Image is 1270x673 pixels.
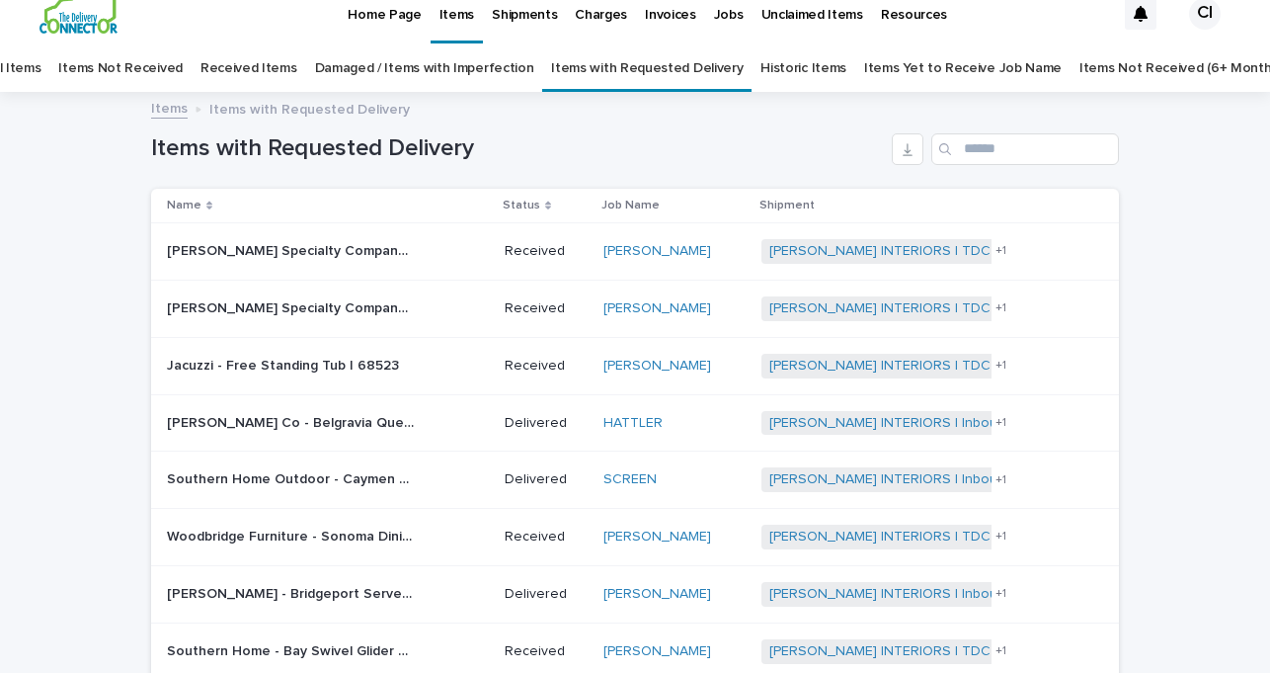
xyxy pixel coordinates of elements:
p: Job Name [601,195,660,216]
tr: Southern Home Outdoor - Caymen 60in Dining Table | 71789Southern Home Outdoor - Caymen 60in Dinin... [151,452,1119,509]
a: SCREEN [603,471,657,488]
input: Search [931,133,1119,165]
a: Items Not Received [58,45,182,92]
a: [PERSON_NAME] INTERIORS | Inbound Shipment | 23788 [769,586,1127,603]
a: [PERSON_NAME] [603,358,711,375]
p: Southern Home Outdoor - Caymen 60in Dining Table | 71789 [167,467,418,488]
p: Status [503,195,540,216]
p: Delivered [505,415,589,432]
p: Name [167,195,201,216]
a: Historic Items [760,45,846,92]
a: HATTLER [603,415,663,432]
p: Received [505,300,589,317]
a: [PERSON_NAME] INTERIORS | TDC Delivery | 24792 [769,300,1099,317]
span: + 1 [995,360,1006,372]
p: Delivered [505,586,589,603]
p: Received [505,358,589,375]
span: + 1 [995,417,1006,429]
span: + 1 [995,245,1006,257]
a: [PERSON_NAME] [603,243,711,260]
a: [PERSON_NAME] [603,586,711,603]
tr: [PERSON_NAME] Specialty Company - Hyannis Accent Cabinet | 67476[PERSON_NAME] Specialty Company -... [151,223,1119,281]
tr: [PERSON_NAME] Specialty Company - Hyannis Accent Cabinet | 67477[PERSON_NAME] Specialty Company -... [151,280,1119,337]
span: + 1 [995,588,1006,600]
a: Items with Requested Delivery [551,45,743,92]
a: [PERSON_NAME] [603,643,711,660]
span: + 1 [995,645,1006,657]
a: [PERSON_NAME] INTERIORS | TDC Delivery | 24792 [769,358,1099,375]
span: + 1 [995,531,1006,543]
a: [PERSON_NAME] INTERIORS | TDC Delivery | 24791 [769,529,1096,546]
span: + 1 [995,474,1006,486]
p: Butler Specialty Company - Hyannis Accent Cabinet | 67476 [167,239,418,260]
h1: Items with Requested Delivery [151,134,884,163]
p: Received [505,529,589,546]
span: + 1 [995,302,1006,314]
p: Woodbridge Furniture - Sonoma Dining Table | 71815 [167,525,418,546]
a: Items [151,96,188,119]
a: [PERSON_NAME] INTERIORS | Inbound Shipment | 23665 [769,471,1129,488]
p: Butler Specialty Company - Hyannis Accent Cabinet | 67477 [167,296,418,317]
p: Received [505,243,589,260]
p: Bramble Co - Belgravia Queen Bed | 71168 [167,411,418,432]
a: [PERSON_NAME] INTERIORS | TDC Delivery | 24792 [769,243,1099,260]
p: Received [505,643,589,660]
a: [PERSON_NAME] [603,529,711,546]
tr: [PERSON_NAME] - Bridgeport Server | 72233[PERSON_NAME] - Bridgeport Server | 72233 Delivered[PERS... [151,565,1119,623]
p: Phillips Scott - Bridgeport Server | 72233 [167,582,418,603]
tr: Woodbridge Furniture - Sonoma Dining Table | 71815Woodbridge Furniture - Sonoma Dining Table | 71... [151,509,1119,566]
a: [PERSON_NAME] INTERIORS | TDC Delivery | 24792 [769,643,1099,660]
p: Items with Requested Delivery [209,97,410,119]
a: [PERSON_NAME] [603,300,711,317]
p: Delivered [505,471,589,488]
a: [PERSON_NAME] INTERIORS | Inbound Shipment | 23527 [769,415,1127,432]
tr: [PERSON_NAME] Co - Belgravia Queen Bed | 71168[PERSON_NAME] Co - Belgravia Queen Bed | 71168 Deli... [151,394,1119,452]
p: Southern Home - Bay Swivel Glider Chair | 72691 [167,639,418,660]
p: Jacuzzi - Free Standing Tub | 68523 [167,354,403,375]
a: Items Yet to Receive Job Name [864,45,1062,92]
p: Shipment [759,195,815,216]
tr: Jacuzzi - Free Standing Tub | 68523Jacuzzi - Free Standing Tub | 68523 Received[PERSON_NAME] [PER... [151,337,1119,394]
a: Damaged / Items with Imperfection [315,45,534,92]
a: Received Items [200,45,297,92]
